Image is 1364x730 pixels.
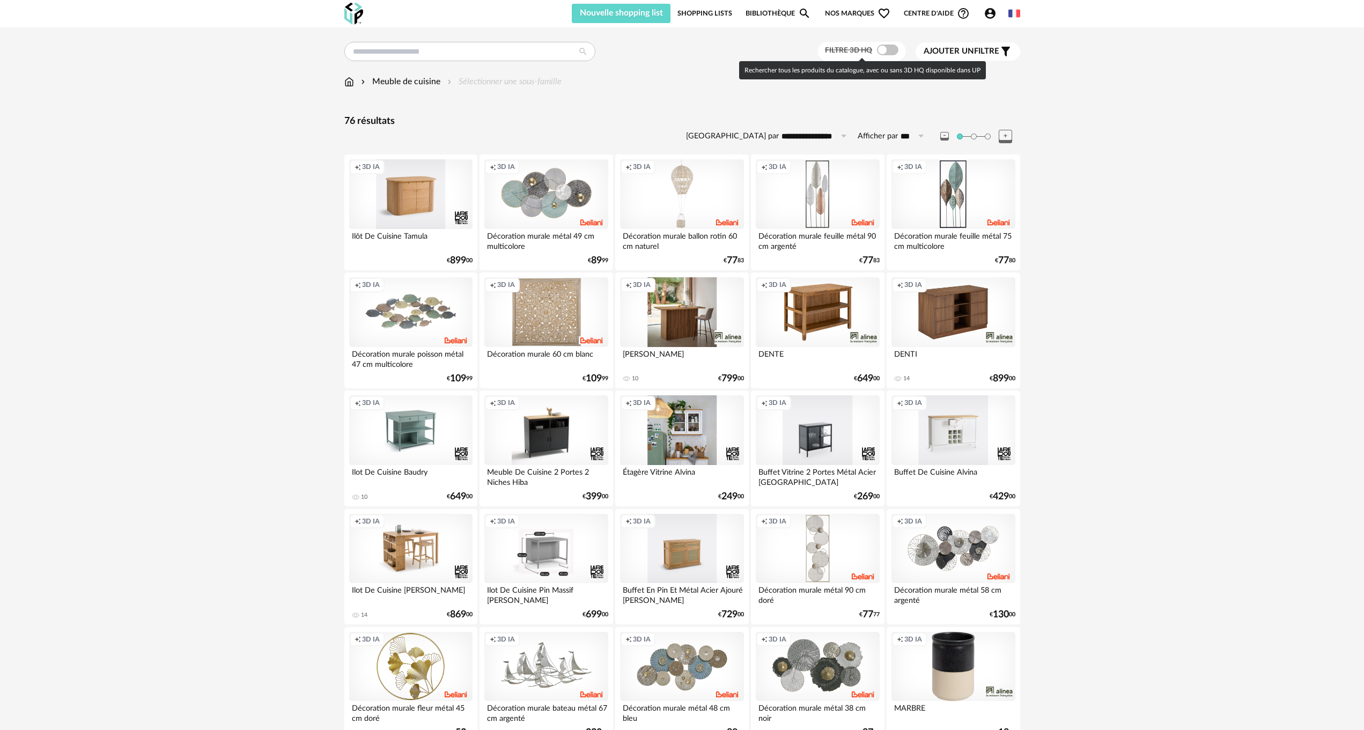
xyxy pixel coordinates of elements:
span: 130 [993,611,1009,618]
div: Rechercher tous les produits du catalogue, avec ou sans 3D HQ disponible dans UP [739,61,986,79]
span: Creation icon [490,399,496,407]
span: 899 [450,257,466,264]
span: 89 [591,257,602,264]
span: Creation icon [897,635,903,644]
div: Ilot De Cuisine [PERSON_NAME] [349,583,473,604]
a: Creation icon 3D IA Décoration murale feuille métal 75 cm multicolore €7780 [887,154,1020,270]
span: Creation icon [490,163,496,171]
div: Meuble De Cuisine 2 Portes 2 Niches Hiba [484,465,608,486]
span: 77 [862,611,873,618]
span: 3D IA [362,399,380,407]
span: 249 [721,493,738,500]
div: € 00 [583,493,608,500]
a: Creation icon 3D IA Ilot De Cuisine [PERSON_NAME] 14 €86900 [344,509,477,625]
a: Creation icon 3D IA Ilot De Cuisine Baudry 10 €64900 [344,390,477,506]
span: 109 [586,375,602,382]
div: Ilôt De Cuisine Tamula [349,229,473,250]
div: € 00 [854,493,880,500]
span: Creation icon [355,163,361,171]
div: Ilot De Cuisine Pin Massif [PERSON_NAME] [484,583,608,604]
span: 3D IA [769,163,786,171]
span: Help Circle Outline icon [957,7,970,20]
span: Creation icon [355,399,361,407]
span: 77 [727,257,738,264]
span: 3D IA [904,517,922,526]
a: Creation icon 3D IA Meuble De Cuisine 2 Portes 2 Niches Hiba €39900 [480,390,613,506]
span: 3D IA [633,399,651,407]
a: Shopping Lists [677,4,732,23]
a: Creation icon 3D IA Buffet De Cuisine Alvina €42900 [887,390,1020,506]
img: OXP [344,3,363,25]
div: Décoration murale feuille métal 75 cm multicolore [891,229,1015,250]
span: 3D IA [497,635,515,644]
span: 899 [993,375,1009,382]
span: Creation icon [490,635,496,644]
span: 649 [450,493,466,500]
img: fr [1008,8,1020,19]
span: 3D IA [904,635,922,644]
span: 429 [993,493,1009,500]
div: € 00 [990,375,1015,382]
span: Account Circle icon [984,7,997,20]
span: Creation icon [761,635,768,644]
span: 3D IA [362,281,380,289]
span: 3D IA [362,163,380,171]
span: Nos marques [825,4,890,23]
span: Nouvelle shopping list [580,9,663,17]
span: Creation icon [625,399,632,407]
img: svg+xml;base64,PHN2ZyB3aWR0aD0iMTYiIGhlaWdodD0iMTciIHZpZXdCb3g9IjAgMCAxNiAxNyIgZmlsbD0ibm9uZSIgeG... [344,76,354,88]
span: 3D IA [497,163,515,171]
span: Creation icon [761,517,768,526]
span: Account Circle icon [984,7,1001,20]
div: € 00 [583,611,608,618]
div: 10 [361,493,367,501]
span: Ajouter un [924,47,974,55]
span: 3D IA [769,517,786,526]
div: € 80 [995,257,1015,264]
div: Décoration murale métal 38 cm noir [756,701,879,722]
a: BibliothèqueMagnify icon [746,4,811,23]
span: Filter icon [999,45,1012,58]
div: € 00 [718,493,744,500]
div: DENTI [891,347,1015,368]
span: 3D IA [362,517,380,526]
span: 649 [857,375,873,382]
span: Filtre 3D HQ [825,47,872,54]
div: Décoration murale métal 58 cm argenté [891,583,1015,604]
span: 699 [586,611,602,618]
span: 3D IA [633,517,651,526]
div: Buffet De Cuisine Alvina [891,465,1015,486]
a: Creation icon 3D IA [PERSON_NAME] 10 €79900 [615,272,748,388]
a: Creation icon 3D IA Décoration murale feuille métal 90 cm argenté €7783 [751,154,884,270]
span: 3D IA [633,635,651,644]
a: Creation icon 3D IA Ilôt De Cuisine Tamula €89900 [344,154,477,270]
a: Creation icon 3D IA DENTE €64900 [751,272,884,388]
div: Décoration murale bateau métal 67 cm argenté [484,701,608,722]
div: [PERSON_NAME] [620,347,743,368]
span: 869 [450,611,466,618]
span: Centre d'aideHelp Circle Outline icon [904,7,970,20]
div: Décoration murale poisson métal 47 cm multicolore [349,347,473,368]
span: Creation icon [355,517,361,526]
label: [GEOGRAPHIC_DATA] par [686,131,779,142]
div: Décoration murale ballon rotin 60 cm naturel [620,229,743,250]
span: Creation icon [625,635,632,644]
span: 269 [857,493,873,500]
button: Nouvelle shopping list [572,4,671,23]
a: Creation icon 3D IA Buffet En Pin Et Métal Acier Ajouré [PERSON_NAME] €72900 [615,509,748,625]
span: 3D IA [497,281,515,289]
label: Afficher par [858,131,898,142]
div: € 83 [724,257,744,264]
div: Buffet Vitrine 2 Portes Métal Acier [GEOGRAPHIC_DATA] [756,465,879,486]
span: Creation icon [625,281,632,289]
span: Magnify icon [798,7,811,20]
span: 3D IA [497,517,515,526]
div: € 99 [583,375,608,382]
div: Buffet En Pin Et Métal Acier Ajouré [PERSON_NAME] [620,583,743,604]
a: Creation icon 3D IA Décoration murale métal 90 cm doré €7777 [751,509,884,625]
span: 799 [721,375,738,382]
a: Creation icon 3D IA Décoration murale poisson métal 47 cm multicolore €10999 [344,272,477,388]
span: 77 [998,257,1009,264]
span: Creation icon [490,517,496,526]
span: 3D IA [362,635,380,644]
